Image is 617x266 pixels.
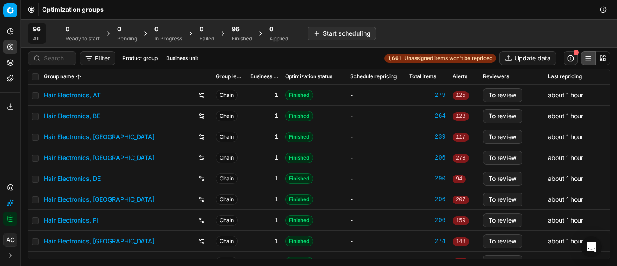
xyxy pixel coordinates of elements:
[154,25,158,33] span: 0
[409,174,446,183] a: 290
[548,258,583,266] span: about 1 hour
[347,147,406,168] td: -
[548,154,583,161] span: about 1 hour
[409,195,446,204] a: 206
[548,91,583,99] span: about 1 hour
[250,195,278,204] div: 1
[44,73,74,80] span: Group name
[453,196,469,204] span: 207
[453,237,469,246] span: 148
[548,133,583,140] span: about 1 hour
[453,73,467,80] span: Alerts
[409,133,446,141] div: 239
[44,91,101,100] a: Hair Electronics, AT
[285,132,313,142] span: Finished
[285,111,313,121] span: Finished
[483,193,522,206] button: To review
[250,153,278,162] div: 1
[250,133,278,141] div: 1
[347,85,406,106] td: -
[285,236,313,246] span: Finished
[483,172,522,186] button: To review
[4,233,17,246] span: AC
[44,54,71,63] input: Search
[232,35,252,42] div: Finished
[119,53,161,63] button: Product group
[44,133,154,141] a: Hair Electronics, [GEOGRAPHIC_DATA]
[216,90,238,100] span: Chain
[250,174,278,183] div: 1
[548,73,582,80] span: Last repricing
[44,195,154,204] a: Hair Electronics, [GEOGRAPHIC_DATA]
[409,216,446,225] a: 206
[42,5,104,14] nav: breadcrumb
[74,73,83,81] button: Sorted by Group name ascending
[250,73,278,80] span: Business unit
[347,126,406,147] td: -
[548,196,583,203] span: about 1 hour
[409,112,446,120] a: 264
[347,210,406,231] td: -
[453,216,469,225] span: 159
[66,25,69,33] span: 0
[483,109,522,123] button: To review
[548,175,583,182] span: about 1 hour
[269,25,273,33] span: 0
[483,130,522,144] button: To review
[200,35,214,42] div: Failed
[216,153,238,163] span: Chain
[285,173,313,184] span: Finished
[216,73,243,80] span: Group level
[44,153,154,162] a: Hair Electronics, [GEOGRAPHIC_DATA]
[404,55,492,62] span: Unassigned items won't be repriced
[285,215,313,226] span: Finished
[548,112,583,120] span: about 1 hour
[347,231,406,252] td: -
[250,237,278,246] div: 1
[483,213,522,227] button: To review
[33,25,41,33] span: 96
[453,133,469,142] span: 117
[384,54,496,63] a: 1,661Unassigned items won't be repriced
[347,189,406,210] td: -
[250,112,278,120] div: 1
[154,35,182,42] div: In Progress
[453,91,469,100] span: 125
[117,35,137,42] div: Pending
[44,216,98,225] a: Hair Electronics, FI
[42,5,104,14] span: Optimization groups
[388,55,401,62] strong: 1,661
[216,215,238,226] span: Chain
[117,25,121,33] span: 0
[44,174,101,183] a: Hair Electronics, DE
[216,194,238,205] span: Chain
[548,237,583,245] span: about 1 hour
[548,216,583,224] span: about 1 hour
[347,168,406,189] td: -
[409,237,446,246] a: 274
[216,236,238,246] span: Chain
[44,237,154,246] a: Hair Electronics, [GEOGRAPHIC_DATA]
[250,216,278,225] div: 1
[409,153,446,162] a: 206
[285,194,313,205] span: Finished
[350,73,397,80] span: Schedule repricing
[80,51,115,65] button: Filter
[483,73,509,80] span: Reviewers
[483,88,522,102] button: To review
[409,73,436,80] span: Total items
[200,25,203,33] span: 0
[232,25,240,33] span: 96
[216,111,238,121] span: Chain
[453,154,469,163] span: 278
[250,91,278,100] div: 1
[33,35,41,42] div: All
[44,112,100,120] a: Hair Electronics, BE
[483,151,522,165] button: To review
[409,91,446,100] div: 279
